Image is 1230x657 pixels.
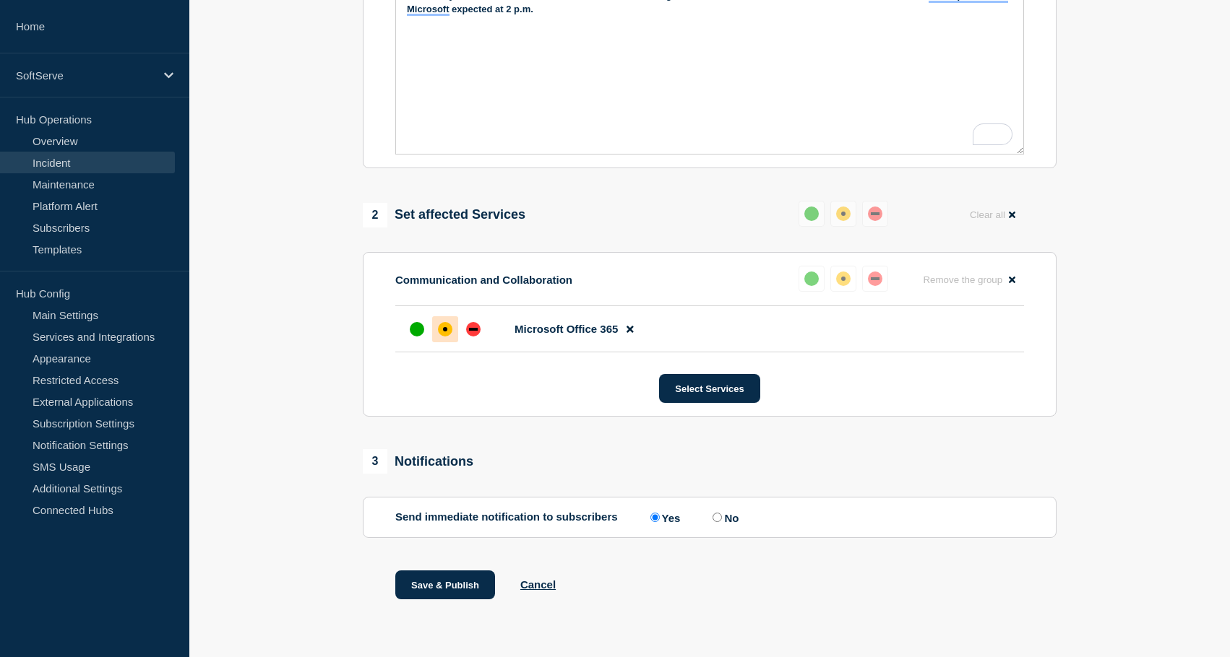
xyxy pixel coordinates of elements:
label: No [709,510,739,524]
div: up [804,271,819,286]
div: down [466,322,481,336]
button: up [799,201,825,227]
label: Yes [647,510,681,524]
div: down [868,271,882,286]
button: affected [830,201,856,227]
div: Notifications [363,449,473,474]
div: affected [438,322,452,336]
div: affected [836,271,851,286]
button: Remove the group [914,266,1024,294]
div: down [868,206,882,221]
button: down [862,201,888,227]
span: Remove the group [923,274,1002,285]
span: 2 [363,203,387,227]
input: Yes [650,513,660,522]
div: Set affected Services [363,203,525,227]
div: Send immediate notification to subscribers [395,510,1024,524]
button: affected [830,266,856,292]
span: 3 [363,449,387,474]
p: Send immediate notification to subscribers [395,510,618,524]
div: affected [836,206,851,221]
div: up [410,322,424,336]
p: Communication and Collaboration [395,274,572,286]
button: Select Services [659,374,760,403]
input: No [713,513,722,522]
div: up [804,206,819,221]
button: Save & Publish [395,570,495,599]
p: SoftServe [16,69,155,82]
button: Clear all [961,201,1024,229]
span: Microsoft Office 365 [515,323,618,335]
button: Cancel [520,578,556,591]
button: up [799,266,825,292]
button: down [862,266,888,292]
